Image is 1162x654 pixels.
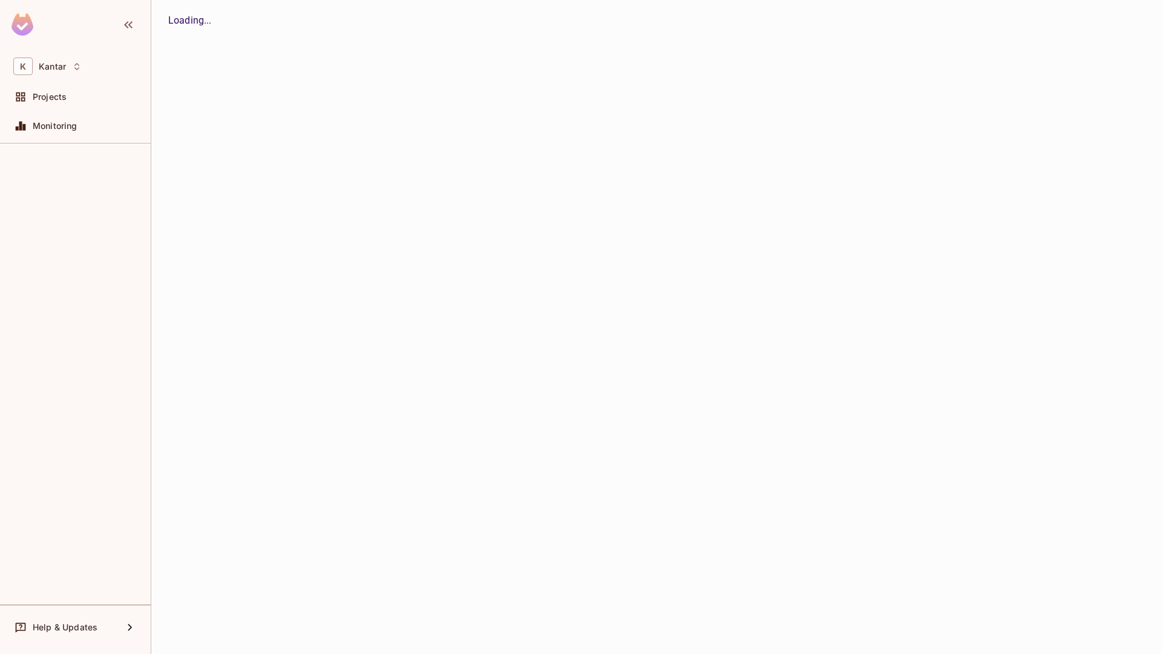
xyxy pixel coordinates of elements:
[13,58,33,75] span: K
[11,13,33,36] img: SReyMgAAAABJRU5ErkJggg==
[33,92,67,102] span: Projects
[168,13,1145,28] div: Loading...
[33,623,97,632] span: Help & Updates
[39,62,66,71] span: Workspace: Kantar
[33,121,77,131] span: Monitoring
